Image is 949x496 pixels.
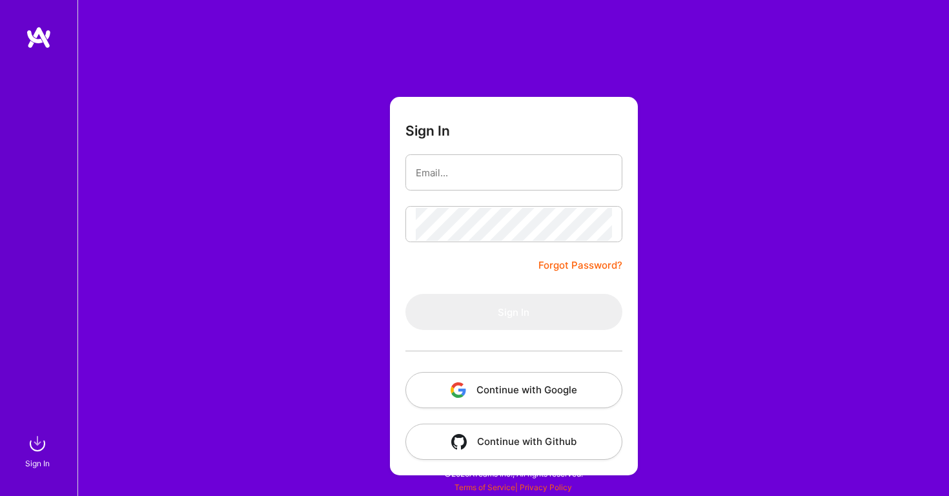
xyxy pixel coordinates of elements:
img: logo [26,26,52,49]
div: Sign In [25,457,50,470]
img: sign in [25,431,50,457]
input: Email... [416,156,612,189]
img: icon [451,434,467,449]
button: Continue with Google [405,372,622,408]
a: Privacy Policy [520,482,572,492]
a: Forgot Password? [538,258,622,273]
a: sign inSign In [27,431,50,470]
button: Sign In [405,294,622,330]
button: Continue with Github [405,424,622,460]
img: icon [451,382,466,398]
a: Terms of Service [454,482,515,492]
div: © 2025 ATeams Inc., All rights reserved. [77,457,949,490]
h3: Sign In [405,123,450,139]
span: | [454,482,572,492]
